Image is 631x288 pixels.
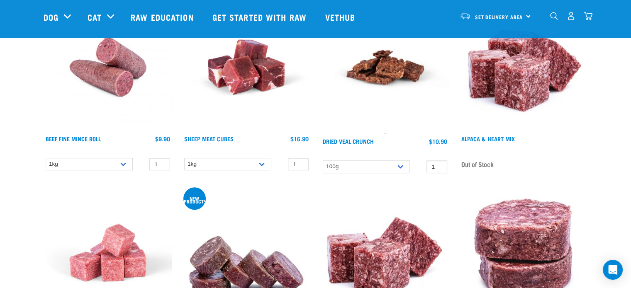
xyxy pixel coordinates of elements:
[459,3,588,131] img: Possum Chicken Heart Mix 01
[44,11,58,23] a: Dog
[288,158,309,171] input: 1
[429,138,447,145] div: $10.90
[461,137,515,140] a: Alpaca & Heart Mix
[204,0,317,34] a: Get started with Raw
[603,260,623,280] div: Open Intercom Messenger
[122,0,204,34] a: Raw Education
[426,160,447,173] input: 1
[567,12,575,20] img: user.png
[323,140,374,143] a: Dried Veal Crunch
[317,0,366,34] a: Vethub
[149,158,170,171] input: 1
[584,12,592,20] img: home-icon@2x.png
[155,136,170,142] div: $9.90
[44,3,172,131] img: Venison Veal Salmon Tripe 1651
[290,136,309,142] div: $16.90
[321,3,449,134] img: Veal Crunch
[460,12,471,19] img: van-moving.png
[461,158,494,170] span: Out of Stock
[182,3,311,131] img: Sheep Meat
[46,137,101,140] a: Beef Fine Mince Roll
[475,15,523,18] span: Set Delivery Area
[550,12,558,20] img: home-icon-1@2x.png
[88,11,102,23] a: Cat
[184,137,234,140] a: Sheep Meat Cubes
[183,197,206,203] div: New product!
